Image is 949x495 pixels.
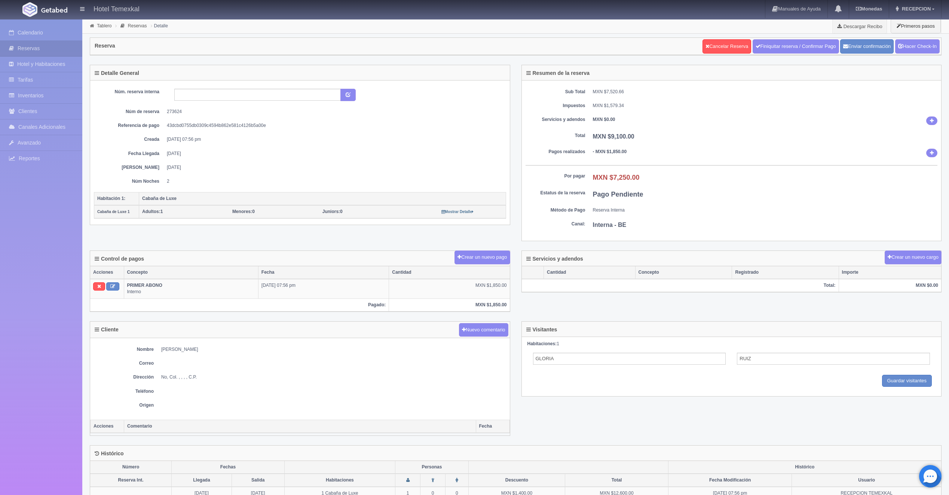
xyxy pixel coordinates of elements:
[593,133,634,140] b: MXN $9,100.00
[232,209,252,214] strong: Menores:
[792,474,941,487] th: Usuario
[526,133,585,139] dt: Total
[22,2,37,17] img: Getabed
[900,6,931,12] span: RECEPCION
[90,461,172,474] th: Número
[668,474,792,487] th: Fecha Modificación
[593,117,615,122] b: MXN $0.00
[167,178,500,185] dd: 2
[389,266,510,279] th: Cantidad
[94,388,154,395] dt: Teléfono
[322,209,340,214] strong: Juniors:
[100,89,159,95] dt: Núm. reserva interna
[526,190,585,196] dt: Estatus de la reserva
[41,7,67,13] img: Getabed
[94,346,154,353] dt: Nombre
[389,279,510,298] td: MXN $1,850.00
[142,209,160,214] strong: Adultos:
[533,353,726,365] input: Nombre del Adulto
[526,149,585,155] dt: Pagos realizados
[526,70,590,76] h4: Resumen de la reserva
[90,474,172,487] th: Reserva Int.
[468,474,565,487] th: Descuento
[90,266,124,279] th: Acciones
[526,89,585,95] dt: Sub Total
[833,19,887,34] a: Descargar Recibo
[522,279,839,292] th: Total:
[142,209,163,214] span: 1
[167,136,500,143] dd: [DATE] 07:56 pm
[167,164,500,171] dd: [DATE]
[172,461,285,474] th: Fechas
[95,43,115,49] h4: Reserva
[100,122,159,129] dt: Referencia de pago
[90,298,389,311] th: Pagado:
[593,174,640,181] b: MXN $7,250.00
[284,474,395,487] th: Habitaciones
[232,209,255,214] span: 0
[565,474,668,487] th: Total
[526,207,585,213] dt: Método de Pago
[526,327,557,332] h4: Visitantes
[593,89,938,95] dd: MXN $7,520.66
[322,209,343,214] span: 0
[167,109,500,115] dd: 273624
[840,39,894,54] button: Enviar confirmación
[100,151,159,157] dt: Fecha Llegada
[593,222,627,228] b: Interna - BE
[161,374,506,380] dd: No, Col. , , , , C.P.
[882,375,932,387] input: Guardar visitantes
[526,221,585,227] dt: Canal:
[544,266,636,279] th: Cantidad
[94,4,140,13] h4: Hotel Temexkal
[737,353,930,365] input: Apellidos del Adulto
[476,420,509,433] th: Fecha
[527,341,557,346] strong: Habitaciones:
[124,420,476,433] th: Comentario
[895,39,940,54] a: Hacer Check-In
[526,116,585,123] dt: Servicios y adendos
[94,402,154,409] dt: Origen
[139,192,506,205] th: Cabaña de Luxe
[856,6,882,12] b: Monedas
[668,461,941,474] th: Histórico
[95,327,119,332] h4: Cliente
[395,461,469,474] th: Personas
[891,19,941,33] button: Primeros pasos
[527,341,936,347] div: 1
[97,210,130,214] small: Cabaña de Luxe 1
[100,109,159,115] dt: Núm de reserva
[100,164,159,171] dt: [PERSON_NAME]
[95,451,124,456] h4: Histórico
[732,266,839,279] th: Registrado
[97,23,111,28] a: Tablero
[127,283,162,288] b: PRIMER ABONO
[167,122,500,129] dd: 43dcbd0755db0309c4594b862e581c4126b5a00e
[459,323,508,337] button: Nuevo comentario
[454,250,510,264] button: Crear un nuevo pago
[702,39,751,54] a: Cancelar Reserva
[172,474,232,487] th: Llegada
[94,360,154,367] dt: Correo
[232,474,284,487] th: Salida
[100,178,159,185] dt: Núm Noches
[441,210,474,214] small: Mostrar Detalle
[593,149,627,154] b: - MXN $1,850.00
[885,250,942,264] button: Crear un nuevo cargo
[441,209,474,214] a: Mostrar Detalle
[161,346,506,353] dd: [PERSON_NAME]
[124,266,258,279] th: Concepto
[97,196,125,201] b: Habitación 1:
[95,70,139,76] h4: Detalle General
[753,39,839,54] a: Finiquitar reserva / Confirmar Pago
[94,374,154,380] dt: Dirección
[389,298,510,311] th: MXN $1,850.00
[593,191,643,198] b: Pago Pendiente
[128,23,147,28] a: Reservas
[526,173,585,179] dt: Por pagar
[526,103,585,109] dt: Impuestos
[839,279,941,292] th: MXN $0.00
[593,103,938,109] dd: MXN $1,579.34
[124,279,258,298] td: Interno
[635,266,732,279] th: Concepto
